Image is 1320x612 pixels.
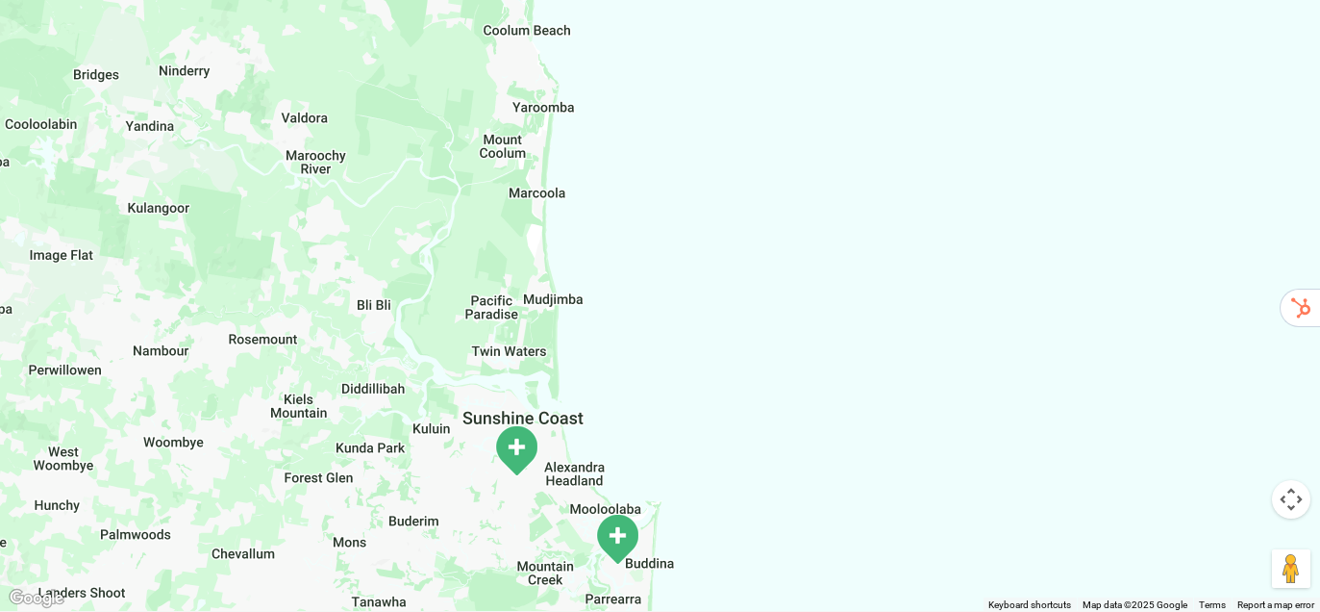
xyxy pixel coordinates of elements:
a: Open this area in Google Maps (opens a new window) [5,586,68,611]
img: Google [5,586,68,611]
a: Terms (opens in new tab) [1199,599,1226,610]
span: Map data ©2025 Google [1083,599,1187,610]
a: Report a map error [1237,599,1314,610]
button: Drag Pegman onto the map to open Street View [1272,549,1310,588]
button: Keyboard shortcuts [988,599,1071,612]
button: Map camera controls [1272,480,1310,519]
div: Kawana Waters [593,513,641,566]
div: Maroochydore [492,424,540,477]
